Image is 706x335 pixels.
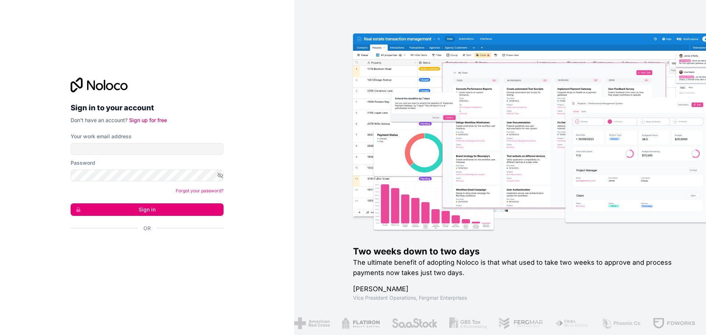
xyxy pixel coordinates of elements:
h1: [PERSON_NAME] [353,284,682,294]
h2: Sign in to your account [71,101,224,114]
label: Your work email address [71,133,132,140]
h2: The ultimate benefit of adopting Noloco is that what used to take two weeks to approve and proces... [353,257,682,278]
a: Sign up for free [129,117,167,123]
img: /assets/fiera-fwj2N5v4.png [555,317,589,329]
img: /assets/fdworks-Bi04fVtw.png [652,317,695,329]
h1: Two weeks down to two days [353,246,682,257]
img: /assets/gbstax-C-GtDUiK.png [449,317,487,329]
img: /assets/phoenix-BREaitsQ.png [601,317,641,329]
a: Forgot your password? [176,188,224,193]
span: Or [143,225,151,232]
img: /assets/saastock-C6Zbiodz.png [391,317,438,329]
input: Password [71,170,224,181]
img: /assets/american-red-cross-BAupjrZR.png [294,317,330,329]
img: /assets/fergmar-CudnrXN5.png [498,317,543,329]
input: Email address [71,143,224,155]
h1: Vice President Operations , Fergmar Enterprises [353,294,682,302]
button: Sign in [71,203,224,216]
span: Don't have an account? [71,117,128,123]
img: /assets/flatiron-C8eUkumj.png [342,317,379,329]
label: Password [71,159,95,167]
